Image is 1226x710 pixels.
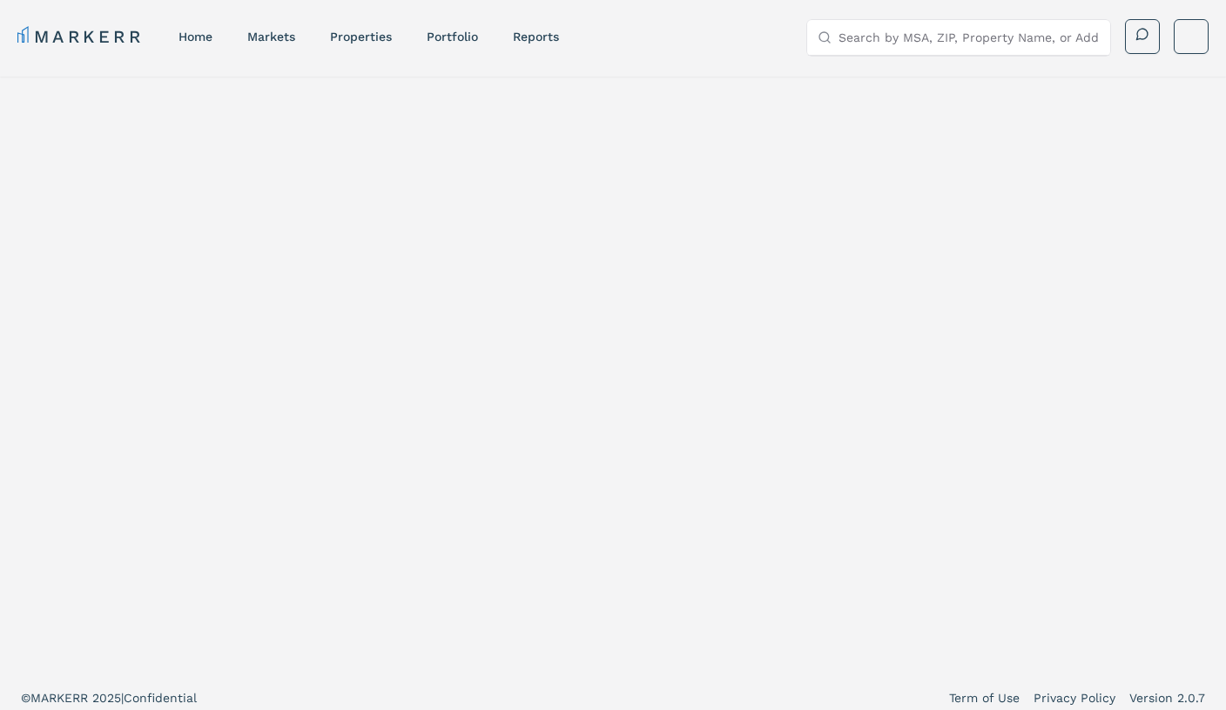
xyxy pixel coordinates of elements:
[427,30,478,44] a: Portfolio
[92,691,124,705] span: 2025 |
[247,30,295,44] a: markets
[179,30,212,44] a: home
[330,30,392,44] a: properties
[21,691,30,705] span: ©
[17,24,144,49] a: MARKERR
[124,691,197,705] span: Confidential
[30,691,92,705] span: MARKERR
[513,30,559,44] a: reports
[949,689,1020,707] a: Term of Use
[1034,689,1115,707] a: Privacy Policy
[839,20,1100,55] input: Search by MSA, ZIP, Property Name, or Address
[1129,689,1205,707] a: Version 2.0.7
